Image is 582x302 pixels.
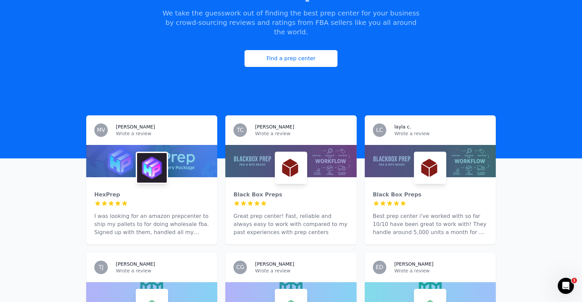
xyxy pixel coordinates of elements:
div: Black Box Preps [373,191,488,199]
h3: [PERSON_NAME] [255,123,294,130]
a: Find a prep center [245,50,337,67]
iframe: Intercom live chat [558,278,574,294]
span: TC [237,127,244,133]
span: ED [376,265,383,270]
h3: [PERSON_NAME] [116,123,155,130]
p: Great prep center! Fast, reliable and always easy to work with compared to my past experiences wi... [233,212,348,236]
img: Black Box Preps [415,153,445,183]
img: HexPrep [137,153,167,183]
p: Wrote a review [255,267,348,274]
span: LC [376,127,383,133]
span: 1 [572,278,577,283]
p: I was looking for an amazon prepcenter to ship my pallets to for doing wholesale fba. Signed up w... [94,212,209,236]
div: Black Box Preps [233,191,348,199]
h3: layla c. [394,123,411,130]
span: MV [97,127,105,133]
a: TC[PERSON_NAME]Wrote a reviewBlack Box PrepsBlack Box PrepsGreat prep center! Fast, reliable and ... [225,115,356,244]
p: Best prep center i've worked with so far 10/10 have been great to work with! They handle around 5... [373,212,488,236]
span: CG [236,265,245,270]
a: MV[PERSON_NAME]Wrote a reviewHexPrepHexPrepI was looking for an amazon prepcenter to ship my pall... [86,115,217,244]
p: Wrote a review [394,130,488,137]
h3: [PERSON_NAME] [255,261,294,267]
div: HexPrep [94,191,209,199]
a: LClayla c.Wrote a reviewBlack Box PrepsBlack Box PrepsBest prep center i've worked with so far 10... [365,115,496,244]
h3: [PERSON_NAME] [116,261,155,267]
p: Wrote a review [394,267,488,274]
p: We take the guesswork out of finding the best prep center for your business by crowd-sourcing rev... [162,8,420,37]
img: Black Box Preps [276,153,306,183]
h3: [PERSON_NAME] [394,261,433,267]
p: Wrote a review [116,130,209,137]
p: Wrote a review [116,267,209,274]
span: TJ [99,265,104,270]
p: Wrote a review [255,130,348,137]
